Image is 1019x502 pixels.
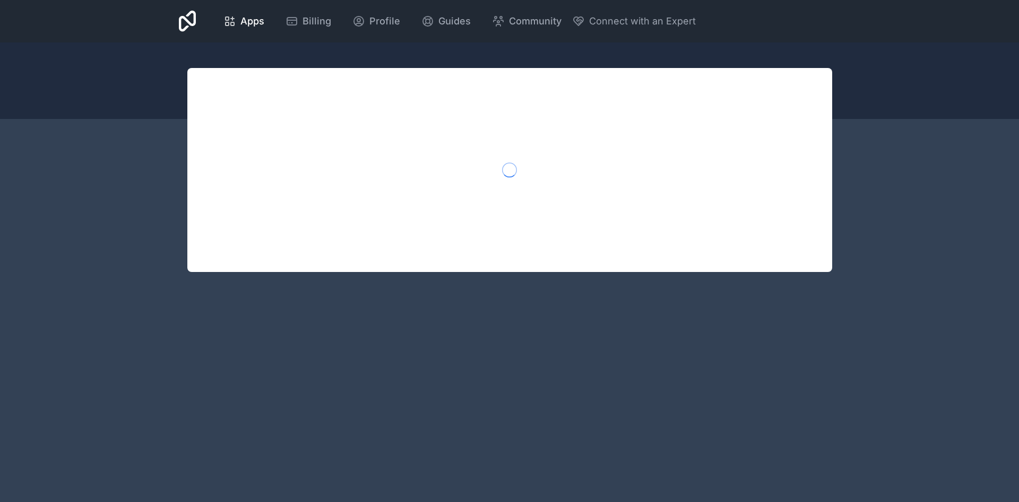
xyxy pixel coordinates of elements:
span: Billing [303,14,331,29]
span: Guides [438,14,471,29]
a: Apps [215,10,273,33]
a: Billing [277,10,340,33]
a: Profile [344,10,409,33]
a: Guides [413,10,479,33]
span: Community [509,14,562,29]
a: Community [483,10,570,33]
button: Connect with an Expert [572,14,696,29]
span: Profile [369,14,400,29]
span: Apps [240,14,264,29]
span: Connect with an Expert [589,14,696,29]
